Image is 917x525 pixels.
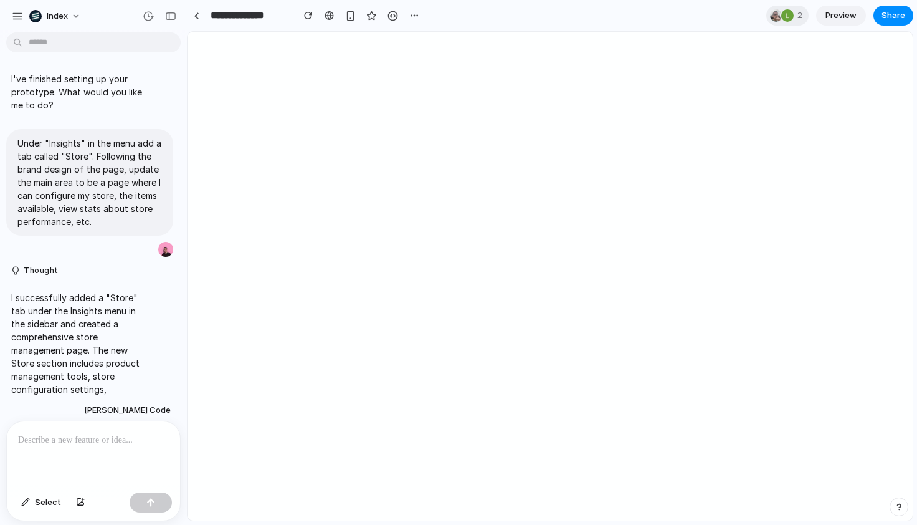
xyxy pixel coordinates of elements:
[24,6,87,26] button: Index
[15,493,67,513] button: Select
[816,6,866,26] a: Preview
[47,10,68,22] span: Index
[35,496,61,509] span: Select
[825,9,857,22] span: Preview
[84,404,171,417] span: [PERSON_NAME] Code
[80,399,174,421] button: [PERSON_NAME] Code
[797,9,806,22] span: 2
[766,6,809,26] div: 2
[11,72,145,112] p: I've finished setting up your prototype. What would you like me to do?
[881,9,905,22] span: Share
[17,137,162,228] p: Under "Insights" in the menu add a tab called "Store". Following the brand design of the page, up...
[11,291,145,501] p: I successfully added a "Store" tab under the Insights menu in the sidebar and created a comprehen...
[873,6,913,26] button: Share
